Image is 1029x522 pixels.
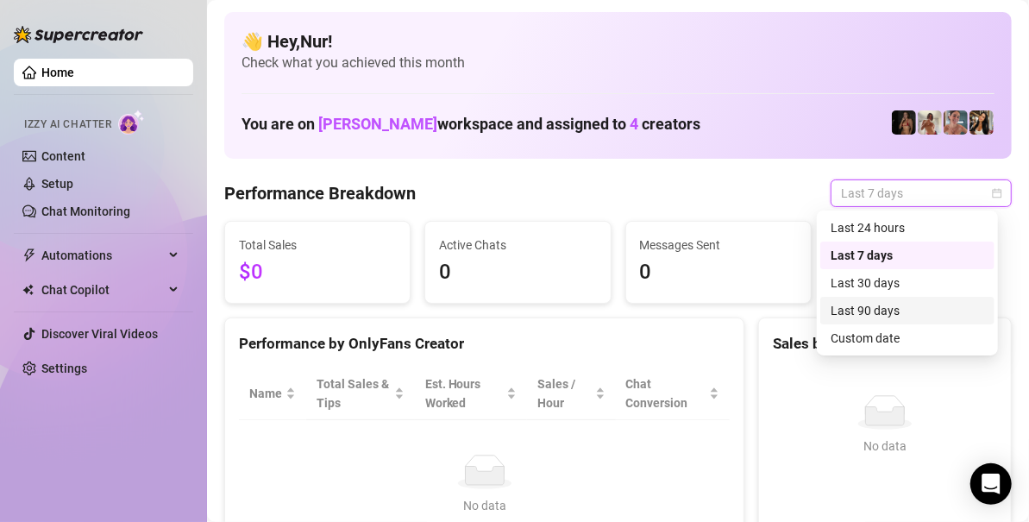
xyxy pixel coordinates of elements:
[820,297,994,324] div: Last 90 days
[831,301,984,320] div: Last 90 days
[831,218,984,237] div: Last 24 hours
[239,256,396,289] span: $0
[41,362,87,375] a: Settings
[118,110,145,135] img: AI Chatter
[630,115,638,133] span: 4
[831,274,984,292] div: Last 30 days
[242,29,994,53] h4: 👋 Hey, Nur !
[41,149,85,163] a: Content
[527,368,615,420] th: Sales / Hour
[224,181,416,205] h4: Performance Breakdown
[640,236,797,255] span: Messages Sent
[841,180,1001,206] span: Last 7 days
[242,53,994,72] span: Check what you achieved this month
[944,110,968,135] img: Yarden
[41,242,164,269] span: Automations
[22,284,34,296] img: Chat Copilot
[831,329,984,348] div: Custom date
[239,236,396,255] span: Total Sales
[969,110,994,135] img: AdelDahan
[439,236,596,255] span: Active Chats
[439,256,596,289] span: 0
[892,110,916,135] img: the_bohema
[970,463,1012,505] div: Open Intercom Messenger
[249,384,282,403] span: Name
[820,242,994,269] div: Last 7 days
[537,374,591,412] span: Sales / Hour
[820,269,994,297] div: Last 30 days
[780,437,990,456] div: No data
[992,188,1002,198] span: calendar
[773,332,997,355] div: Sales by OnlyFans Creator
[24,116,111,133] span: Izzy AI Chatter
[242,115,700,134] h1: You are on workspace and assigned to creators
[14,26,143,43] img: logo-BBDzfeDw.svg
[425,374,504,412] div: Est. Hours Worked
[239,332,730,355] div: Performance by OnlyFans Creator
[640,256,797,289] span: 0
[239,368,306,420] th: Name
[831,246,984,265] div: Last 7 days
[820,214,994,242] div: Last 24 hours
[41,204,130,218] a: Chat Monitoring
[22,248,36,262] span: thunderbolt
[626,374,706,412] span: Chat Conversion
[318,115,437,133] span: [PERSON_NAME]
[918,110,942,135] img: Green
[820,324,994,352] div: Custom date
[41,327,158,341] a: Discover Viral Videos
[41,177,73,191] a: Setup
[306,368,415,420] th: Total Sales & Tips
[616,368,731,420] th: Chat Conversion
[41,66,74,79] a: Home
[256,496,712,515] div: No data
[41,276,164,304] span: Chat Copilot
[317,374,391,412] span: Total Sales & Tips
